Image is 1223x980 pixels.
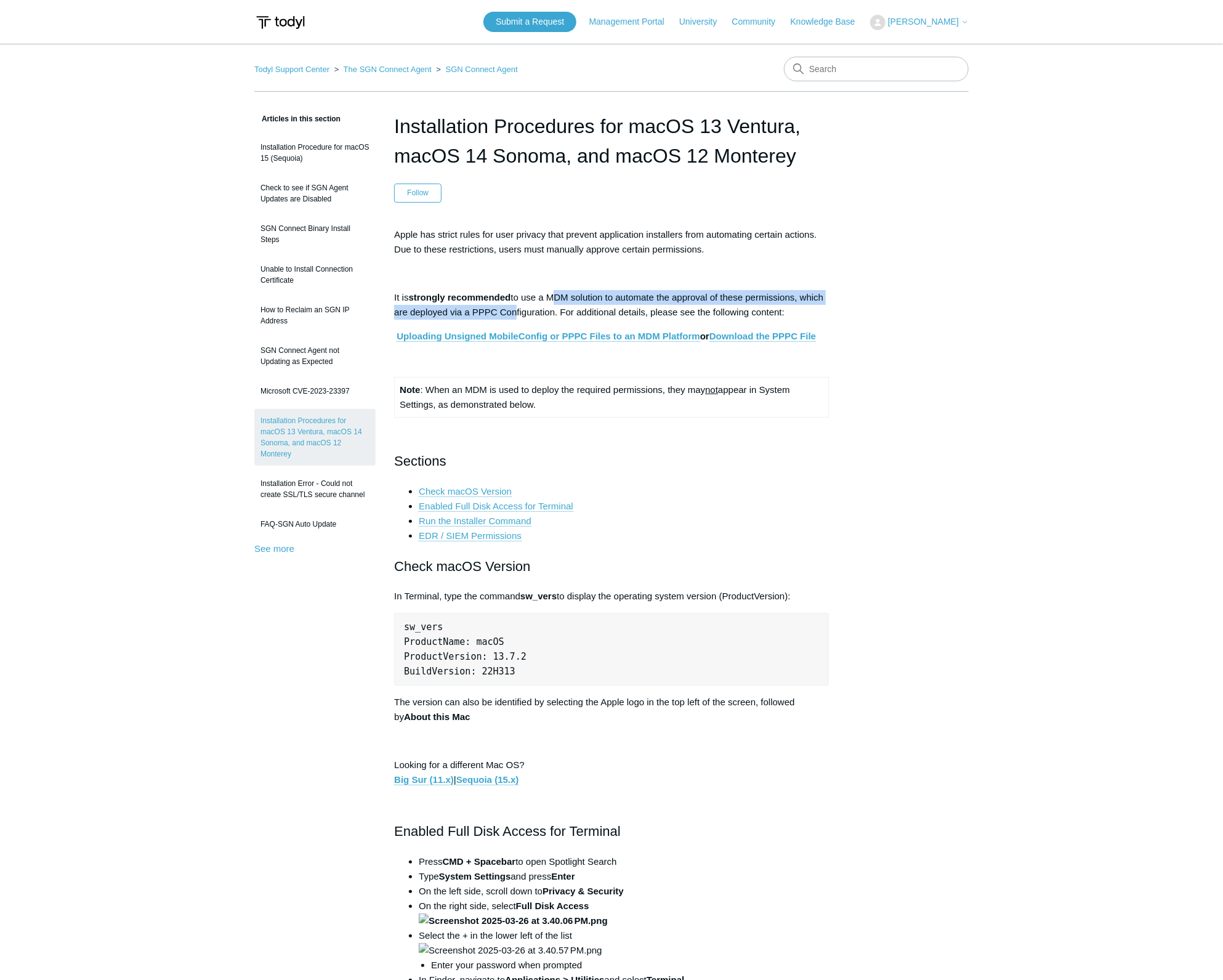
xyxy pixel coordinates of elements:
a: Submit a Request [483,12,576,32]
td: : When an MDM is used to deploy the required permissions, they may appear in System Settings, as ... [395,377,829,417]
a: Check macOS Version [419,486,512,497]
strong: About this Mac [404,711,470,722]
li: On the left side, scroll down to [419,884,829,899]
a: SGN Connect Agent [446,65,518,74]
strong: or [397,331,816,342]
a: Unable to Install Connection Certificate [254,257,376,292]
p: Looking for a different Mac OS? | [394,758,829,787]
pre: sw_vers ProductName: macOS ProductVersion: 13.7.2 BuildVersion: 22H313 [394,613,829,686]
a: Installation Procedures for macOS 13 Ventura, macOS 14 Sonoma, and macOS 12 Monterey [254,409,376,466]
h2: Check macOS Version [394,556,829,577]
a: Enabled Full Disk Access for Terminal [419,501,573,512]
a: Todyl Support Center [254,65,329,74]
strong: CMD + Spacebar [443,856,516,867]
input: Search [784,57,969,81]
button: Follow Article [394,184,442,202]
a: Run the Installer Command [419,516,531,527]
p: In Terminal, type the command to display the operating system version (ProductVersion): [394,589,829,604]
img: Screenshot 2025-03-26 at 3.40.57 PM.png [419,943,602,958]
strong: strongly recommended [409,292,511,302]
li: Type and press [419,869,829,884]
li: Select the + in the lower left of the list [419,928,829,973]
span: [PERSON_NAME] [888,17,959,26]
strong: Note [400,384,420,395]
li: Enter your password when prompted [431,958,829,973]
span: Articles in this section [254,115,341,123]
a: Microsoft CVE-2023-23397 [254,379,376,403]
strong: Enter [551,871,575,881]
a: University [679,15,729,28]
a: Installation Error - Could not create SSL/TLS secure channel [254,472,376,506]
li: Press to open Spotlight Search [419,854,829,869]
a: See more [254,543,294,554]
a: EDR / SIEM Permissions [419,530,522,541]
p: The version can also be identified by selecting the Apple logo in the top left of the screen, fol... [394,695,829,724]
h2: Sections [394,450,829,472]
a: SGN Connect Agent not Updating as Expected [254,339,376,373]
a: Management Portal [589,15,677,28]
a: Community [732,15,788,28]
p: Apple has strict rules for user privacy that prevent application installers from automating certa... [394,227,829,257]
a: Check to see if SGN Agent Updates are Disabled [254,176,376,211]
a: Knowledge Base [791,15,868,28]
strong: Full Disk Access [419,901,608,926]
li: The SGN Connect Agent [332,65,434,74]
a: FAQ-SGN Auto Update [254,512,376,536]
a: The SGN Connect Agent [344,65,432,74]
p: It is to use a MDM solution to automate the approval of these permissions, which are deployed via... [394,290,829,320]
strong: sw_vers [520,591,557,601]
li: Todyl Support Center [254,65,332,74]
img: Todyl Support Center Help Center home page [254,11,307,34]
img: Screenshot 2025-03-26 at 3.40.06 PM.png [419,913,608,928]
a: Sequoia (15.x) [456,774,519,785]
h2: Enabled Full Disk Access for Terminal [394,820,829,842]
a: Installation Procedure for macOS 15 (Sequoia) [254,136,376,170]
li: On the right side, select [419,899,829,928]
button: [PERSON_NAME] [870,15,969,30]
a: Uploading Unsigned MobileConfig or PPPC Files to an MDM Platform [397,331,700,342]
a: How to Reclaim an SGN IP Address [254,298,376,333]
strong: System Settings [439,871,511,881]
h1: Installation Procedures for macOS 13 Ventura, macOS 14 Sonoma, and macOS 12 Monterey [394,111,829,171]
li: SGN Connect Agent [434,65,517,74]
strong: Privacy & Security [543,886,624,896]
span: not [705,384,718,395]
a: Download the PPPC File [709,331,816,342]
a: Big Sur (11.x) [394,774,454,785]
a: SGN Connect Binary Install Steps [254,217,376,251]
